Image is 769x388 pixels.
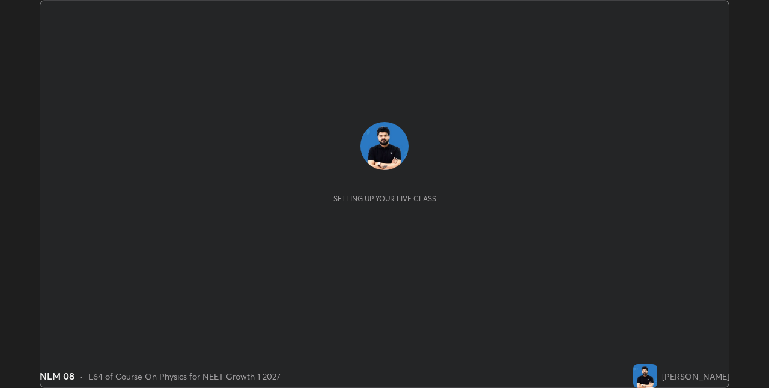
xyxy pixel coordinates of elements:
div: L64 of Course On Physics for NEET Growth 1 2027 [88,370,281,383]
div: NLM 08 [40,369,74,383]
div: • [79,370,84,383]
img: 83a18a2ccf0346ec988349b1c8dfe260.jpg [633,364,657,388]
div: Setting up your live class [333,194,436,203]
div: [PERSON_NAME] [662,370,729,383]
img: 83a18a2ccf0346ec988349b1c8dfe260.jpg [360,122,409,170]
